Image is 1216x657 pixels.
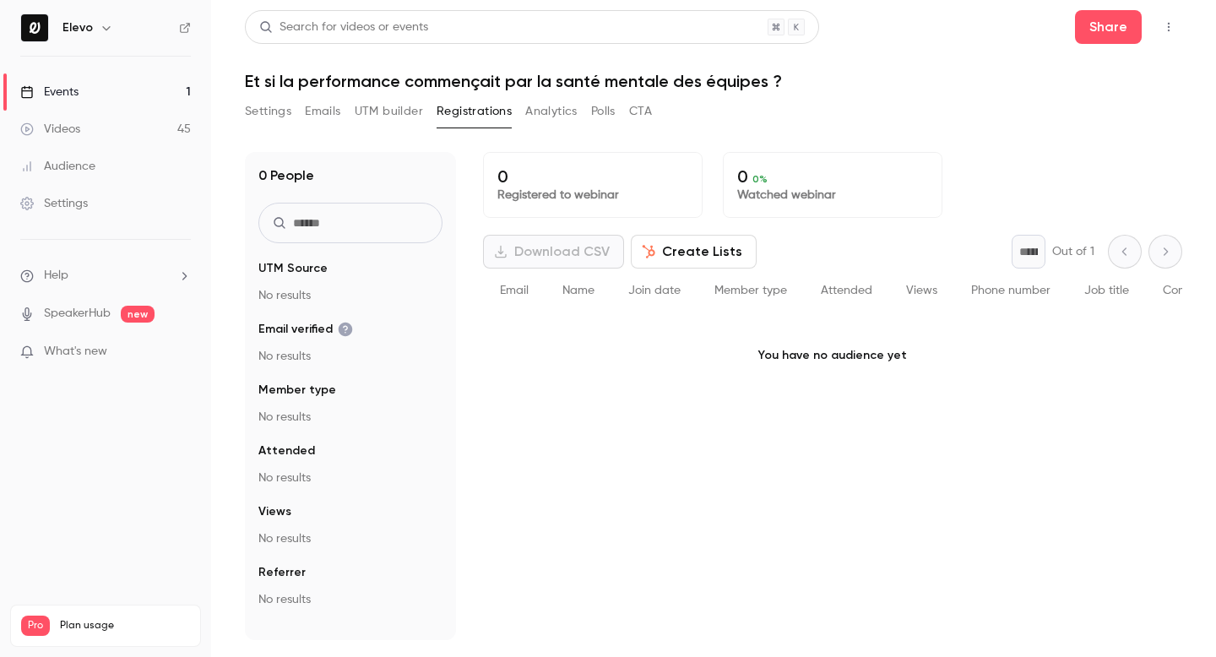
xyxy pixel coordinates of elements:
[21,616,50,636] span: Pro
[20,267,191,285] li: help-dropdown-opener
[245,98,291,125] button: Settings
[497,187,688,204] p: Registered to webinar
[752,173,768,185] span: 0 %
[500,285,529,296] span: Email
[258,287,442,304] p: No results
[258,260,442,608] section: facet-groups
[258,470,442,486] p: No results
[60,619,190,633] span: Plan usage
[258,166,314,186] h1: 0 People
[21,636,53,651] p: Videos
[497,166,688,187] p: 0
[906,285,937,296] span: Views
[258,591,442,608] p: No results
[259,19,428,36] div: Search for videos or events
[737,187,928,204] p: Watched webinar
[121,306,155,323] span: new
[525,98,578,125] button: Analytics
[483,313,1182,398] p: You have no audience yet
[44,305,111,323] a: SpeakerHub
[20,158,95,175] div: Audience
[1084,285,1129,296] span: Job title
[437,98,512,125] button: Registrations
[737,166,928,187] p: 0
[20,121,80,138] div: Videos
[1075,10,1142,44] button: Share
[152,638,164,649] span: 45
[258,503,291,520] span: Views
[20,84,79,100] div: Events
[258,382,336,399] span: Member type
[821,285,872,296] span: Attended
[258,530,442,547] p: No results
[258,260,328,277] span: UTM Source
[355,98,423,125] button: UTM builder
[21,14,48,41] img: Elevo
[258,564,306,581] span: Referrer
[20,195,88,212] div: Settings
[44,267,68,285] span: Help
[258,443,315,459] span: Attended
[245,71,1182,91] h1: Et si la performance commençait par la santé mentale des équipes ?
[258,409,442,426] p: No results
[629,98,652,125] button: CTA
[714,285,787,296] span: Member type
[258,321,353,338] span: Email verified
[562,285,594,296] span: Name
[628,285,681,296] span: Join date
[971,285,1050,296] span: Phone number
[258,348,442,365] p: No results
[1052,243,1094,260] p: Out of 1
[62,19,93,36] h6: Elevo
[152,636,190,651] p: / 300
[631,235,757,269] button: Create Lists
[305,98,340,125] button: Emails
[591,98,616,125] button: Polls
[171,345,191,360] iframe: Noticeable Trigger
[44,343,107,361] span: What's new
